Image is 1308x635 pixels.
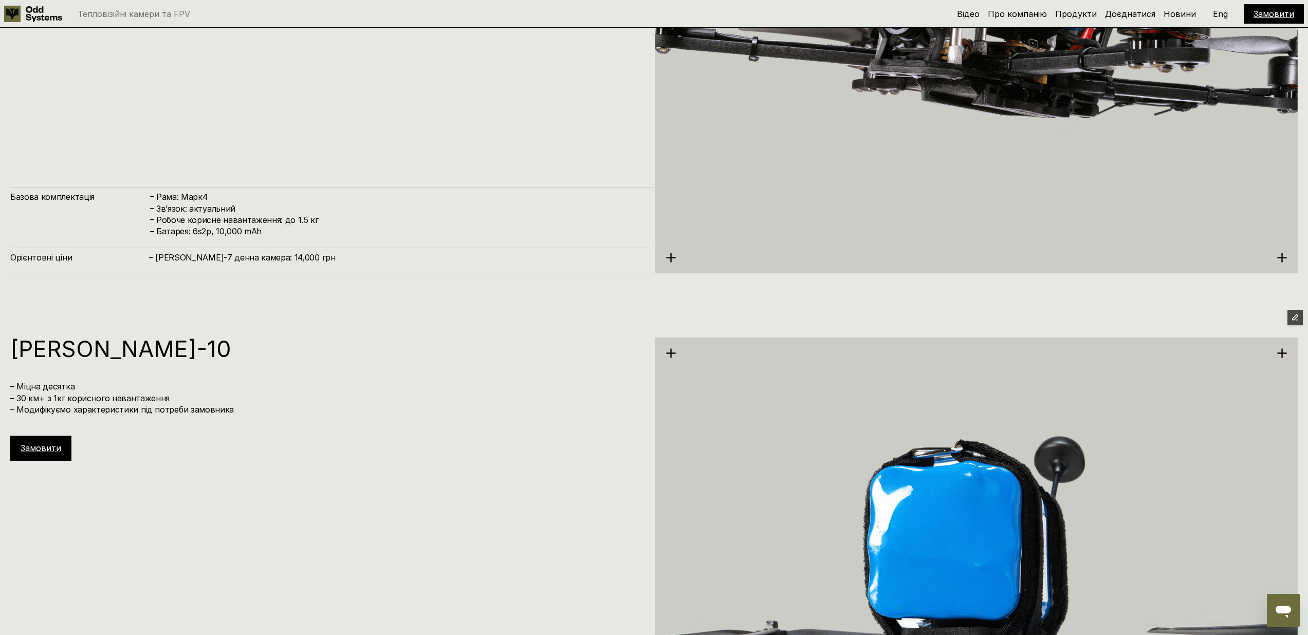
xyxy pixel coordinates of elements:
h1: [PERSON_NAME]-10 [10,338,643,360]
a: Відео [957,9,980,19]
a: Продукти [1055,9,1097,19]
h4: – [150,202,154,213]
p: Eng [1213,10,1228,18]
a: Про компанію [988,9,1047,19]
h4: Орієнтовні ціни [10,252,149,263]
a: Доєднатися [1105,9,1155,19]
h4: Базова комплектація [10,191,149,202]
h4: Рама: Марк4 [156,191,643,202]
a: Замовити [1254,9,1294,19]
h4: Батарея: 6s2p, 10,000 mAh [156,226,643,237]
a: Новини [1164,9,1196,19]
h4: – [150,214,154,225]
button: Edit Framer Content [1287,310,1303,325]
h4: – [150,191,154,202]
h4: – Міцна десятка – 30 км+ з 1кг корисного навантаження – Модифікуємо характеристики під потреби за... [10,381,643,415]
h4: – [PERSON_NAME]-7 денна камера: 14,000 грн [149,252,643,263]
h4: Робоче корисне навантаження: до 1.5 кг [156,214,643,226]
h4: Зв’язок: актуальний [156,203,643,214]
a: Замовити [21,443,61,453]
iframe: To enrich screen reader interactions, please activate Accessibility in Grammarly extension settings [1267,594,1300,627]
h4: – [150,225,154,236]
p: Тепловізійні камери та FPV [78,10,190,18]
